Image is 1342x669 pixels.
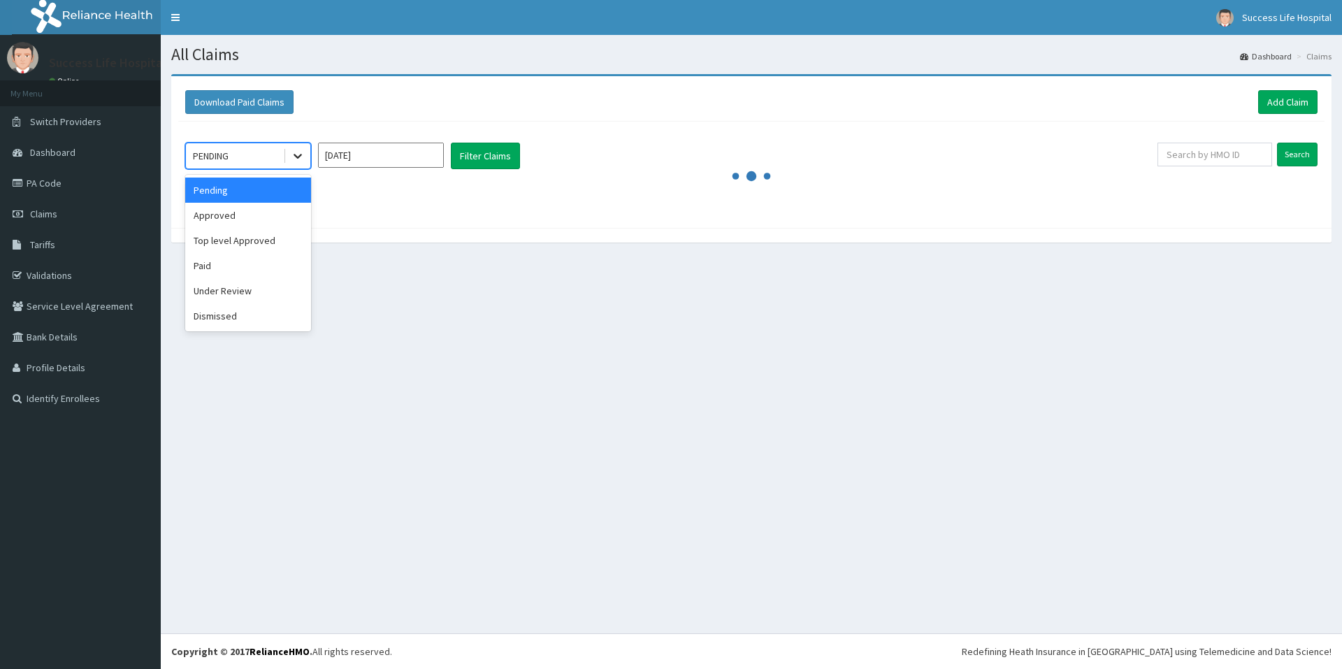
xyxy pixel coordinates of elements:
[30,208,57,220] span: Claims
[1216,9,1234,27] img: User Image
[30,238,55,251] span: Tariffs
[171,45,1332,64] h1: All Claims
[1277,143,1318,166] input: Search
[185,203,311,228] div: Approved
[1242,11,1332,24] span: Success Life Hospital
[185,278,311,303] div: Under Review
[49,57,166,69] p: Success Life Hospital
[30,115,101,128] span: Switch Providers
[1293,50,1332,62] li: Claims
[161,633,1342,669] footer: All rights reserved.
[7,42,38,73] img: User Image
[1240,50,1292,62] a: Dashboard
[30,146,75,159] span: Dashboard
[730,155,772,197] svg: audio-loading
[962,645,1332,659] div: Redefining Heath Insurance in [GEOGRAPHIC_DATA] using Telemedicine and Data Science!
[171,645,312,658] strong: Copyright © 2017 .
[185,253,311,278] div: Paid
[250,645,310,658] a: RelianceHMO
[1157,143,1272,166] input: Search by HMO ID
[451,143,520,169] button: Filter Claims
[185,90,294,114] button: Download Paid Claims
[318,143,444,168] input: Select Month and Year
[185,178,311,203] div: Pending
[185,228,311,253] div: Top level Approved
[1258,90,1318,114] a: Add Claim
[193,149,229,163] div: PENDING
[185,303,311,329] div: Dismissed
[49,76,82,86] a: Online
